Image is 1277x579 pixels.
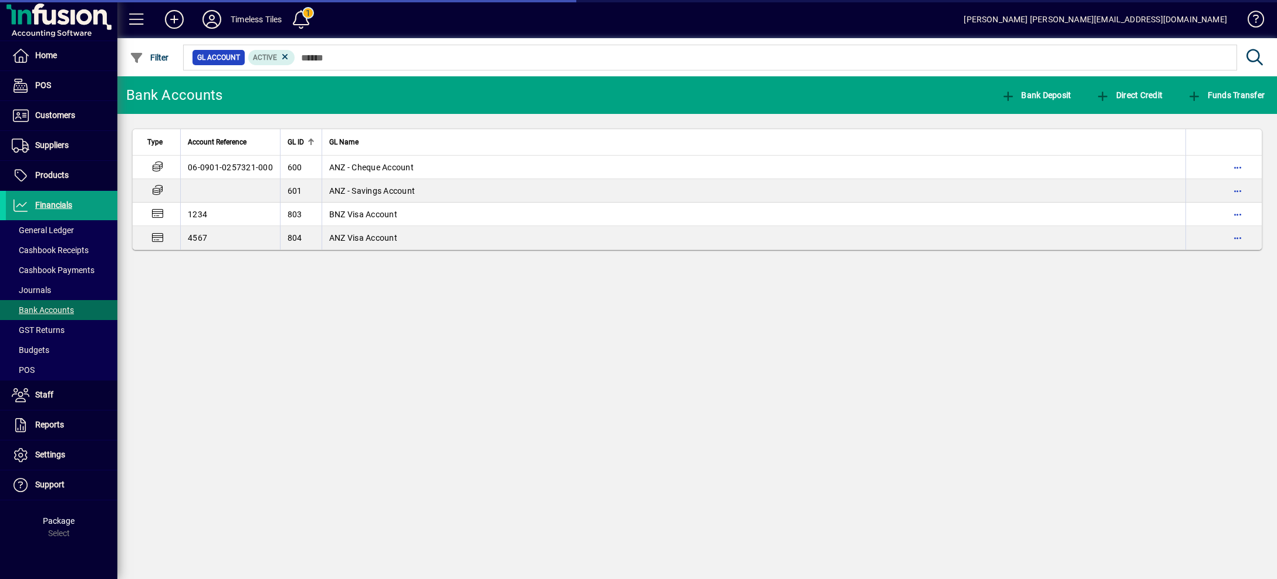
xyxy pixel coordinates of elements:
[1184,85,1268,106] button: Funds Transfer
[248,50,295,65] mat-chip: Activation Status: Active
[35,170,69,180] span: Products
[1093,85,1165,106] button: Direct Credit
[6,340,117,360] a: Budgets
[35,420,64,429] span: Reports
[329,136,359,149] span: GL Name
[12,265,94,275] span: Cashbook Payments
[188,136,246,149] span: Account Reference
[6,360,117,380] a: POS
[12,345,49,355] span: Budgets
[35,140,69,150] span: Suppliers
[329,186,415,196] span: ANZ - Savings Account
[197,52,240,63] span: GL Account
[35,51,57,60] span: Home
[6,220,117,240] a: General Ledger
[6,300,117,320] a: Bank Accounts
[1228,181,1247,200] button: More options
[12,225,74,235] span: General Ledger
[6,71,117,100] a: POS
[6,101,117,130] a: Customers
[127,47,172,68] button: Filter
[288,136,304,149] span: GL ID
[180,156,280,179] td: 06-0901-0257321-000
[156,9,193,30] button: Add
[35,80,51,90] span: POS
[12,325,65,335] span: GST Returns
[130,53,169,62] span: Filter
[6,161,117,190] a: Products
[12,365,35,375] span: POS
[1239,2,1262,41] a: Knowledge Base
[193,9,231,30] button: Profile
[6,470,117,500] a: Support
[1187,90,1265,100] span: Funds Transfer
[253,53,277,62] span: Active
[288,233,302,243] span: 804
[6,240,117,260] a: Cashbook Receipts
[180,226,280,250] td: 4567
[35,450,65,459] span: Settings
[6,131,117,160] a: Suppliers
[1096,90,1163,100] span: Direct Credit
[288,210,302,219] span: 803
[288,186,302,196] span: 601
[329,210,397,219] span: BNZ Visa Account
[6,41,117,70] a: Home
[35,110,75,120] span: Customers
[1001,90,1072,100] span: Bank Deposit
[998,85,1075,106] button: Bank Deposit
[35,390,53,399] span: Staff
[12,245,89,255] span: Cashbook Receipts
[231,10,282,29] div: Timeless Tiles
[288,136,315,149] div: GL ID
[12,305,74,315] span: Bank Accounts
[288,163,302,172] span: 600
[180,203,280,226] td: 1234
[1228,228,1247,247] button: More options
[126,86,222,105] div: Bank Accounts
[147,136,163,149] span: Type
[147,136,173,149] div: Type
[12,285,51,295] span: Journals
[329,163,414,172] span: ANZ - Cheque Account
[6,280,117,300] a: Journals
[35,200,72,210] span: Financials
[43,516,75,526] span: Package
[964,10,1227,29] div: [PERSON_NAME] [PERSON_NAME][EMAIL_ADDRESS][DOMAIN_NAME]
[329,233,397,243] span: ANZ Visa Account
[6,410,117,440] a: Reports
[1228,158,1247,177] button: More options
[1228,205,1247,224] button: More options
[6,260,117,280] a: Cashbook Payments
[6,320,117,340] a: GST Returns
[35,480,65,489] span: Support
[329,136,1178,149] div: GL Name
[6,381,117,410] a: Staff
[6,440,117,470] a: Settings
